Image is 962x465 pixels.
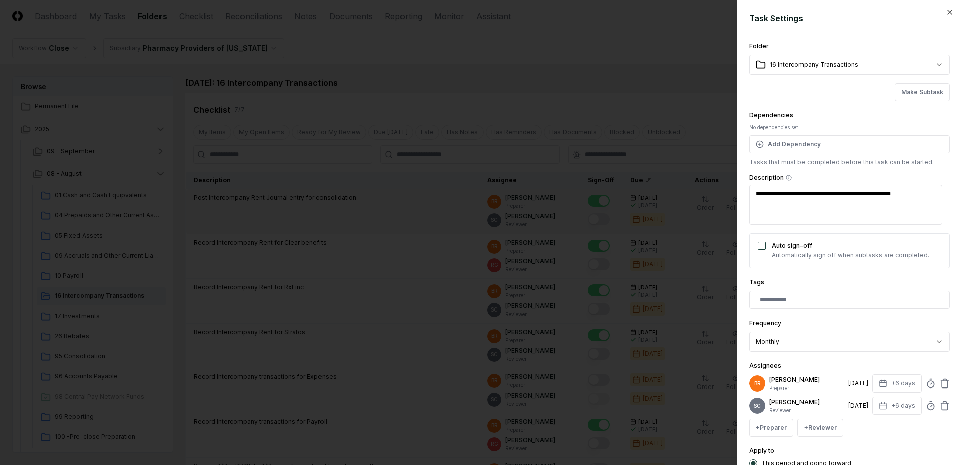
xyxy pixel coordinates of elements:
[749,362,781,369] label: Assignees
[769,384,844,392] p: Preparer
[749,135,950,153] button: Add Dependency
[749,158,950,167] p: Tasks that must be completed before this task can be started.
[749,419,793,437] button: +Preparer
[786,175,792,181] button: Description
[754,402,761,410] span: SC
[772,251,929,260] p: Automatically sign off when subtasks are completed.
[754,380,761,387] span: BR
[848,379,868,388] div: [DATE]
[769,375,844,384] p: [PERSON_NAME]
[769,407,844,414] p: Reviewer
[895,83,950,101] button: Make Subtask
[872,374,922,393] button: +6 days
[797,419,843,437] button: +Reviewer
[749,124,950,131] div: No dependencies set
[749,42,769,50] label: Folder
[772,242,812,249] label: Auto sign-off
[749,12,950,24] h2: Task Settings
[749,319,781,327] label: Frequency
[769,398,844,407] p: [PERSON_NAME]
[749,175,950,181] label: Description
[872,397,922,415] button: +6 days
[749,447,774,454] label: Apply to
[749,278,764,286] label: Tags
[749,111,793,119] label: Dependencies
[848,401,868,410] div: [DATE]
